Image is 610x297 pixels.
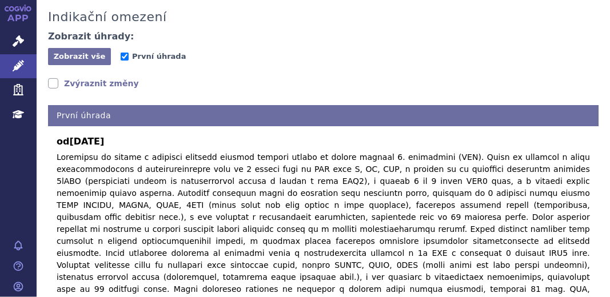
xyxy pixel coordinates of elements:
h4: První úhrada [48,105,599,126]
span: Zobrazit vše [54,52,106,61]
h4: Zobrazit úhrady: [48,31,134,42]
b: od [57,135,590,148]
input: První úhrada [121,53,129,61]
a: Zvýraznit změny [48,78,139,89]
button: Zobrazit vše [48,48,111,65]
span: [DATE] [69,136,104,147]
h3: Indikační omezení [48,10,167,25]
span: První úhrada [132,52,186,61]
